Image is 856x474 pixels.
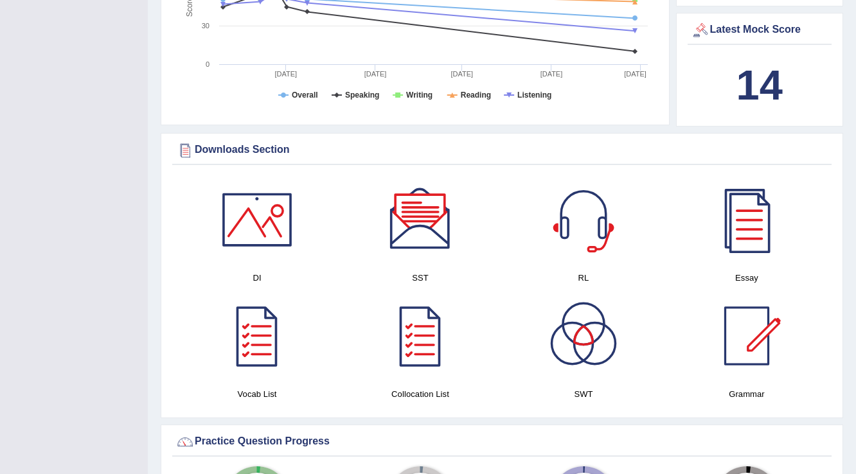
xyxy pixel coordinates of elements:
[206,60,210,68] text: 0
[517,91,551,100] tspan: Listening
[624,70,646,78] tspan: [DATE]
[182,387,332,401] h4: Vocab List
[182,271,332,285] h4: DI
[175,432,828,452] div: Practice Question Progress
[450,70,473,78] tspan: [DATE]
[540,70,563,78] tspan: [DATE]
[274,70,297,78] tspan: [DATE]
[202,22,210,30] text: 30
[406,91,432,100] tspan: Writing
[345,387,495,401] h4: Collocation List
[672,271,822,285] h4: Essay
[461,91,491,100] tspan: Reading
[672,387,822,401] h4: Grammar
[508,387,659,401] h4: SWT
[345,91,379,100] tspan: Speaking
[364,70,387,78] tspan: [DATE]
[691,21,829,40] div: Latest Mock Score
[736,62,783,109] b: 14
[292,91,318,100] tspan: Overall
[508,271,659,285] h4: RL
[345,271,495,285] h4: SST
[175,141,828,160] div: Downloads Section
